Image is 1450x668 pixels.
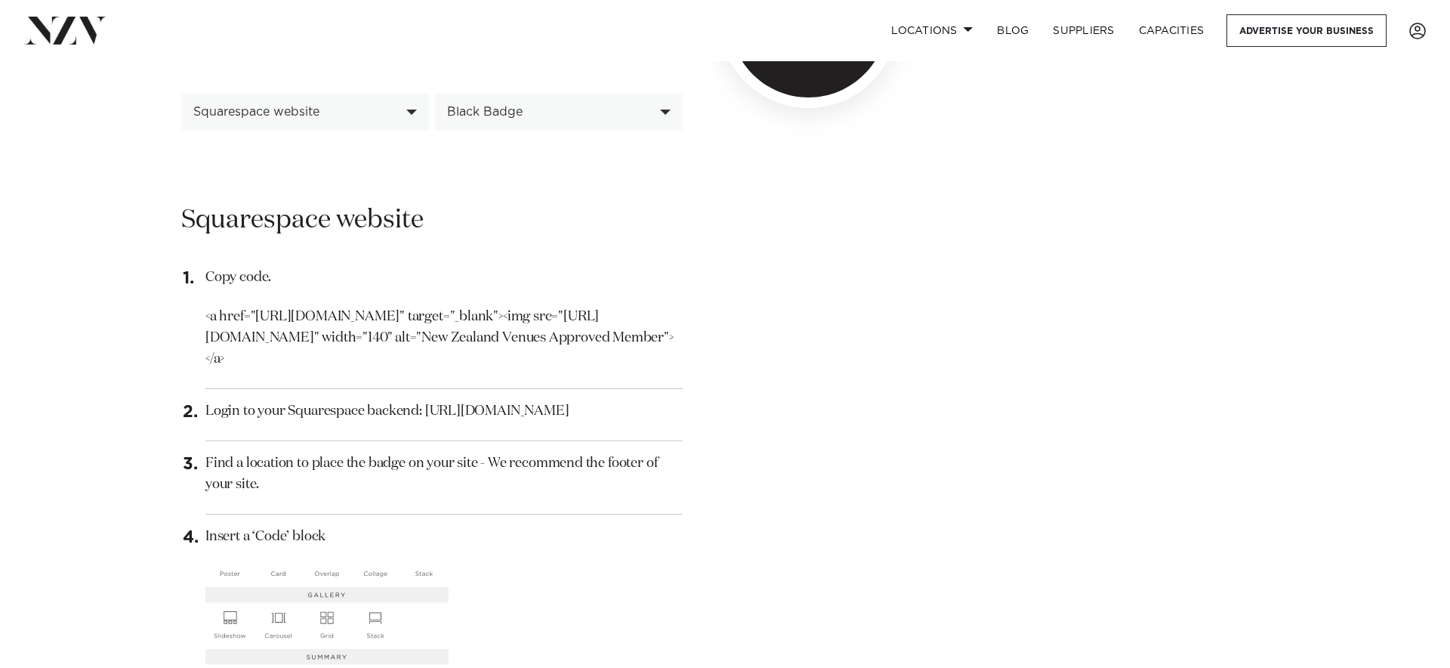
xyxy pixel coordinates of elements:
h2: Squarespace website [181,203,683,237]
a: Advertise your business [1226,14,1387,47]
p: <a href="[URL][DOMAIN_NAME]" target="_blank"><img src="[URL][DOMAIN_NAME]" width="140" alt="New Z... [205,307,683,370]
a: Capacities [1127,14,1217,47]
a: BLOG [985,14,1041,47]
div: Black Badge [447,105,654,119]
p: Find a location to place the badge on your site - We recommend the footer of your site. [205,453,683,496]
img: nzv-logo.png [24,17,106,44]
p: Insert a ‘Code’ block [205,527,683,548]
a: Locations [879,14,985,47]
p: Copy code. [205,268,683,289]
a: SUPPLIERS [1041,14,1126,47]
div: Squarespace website [193,105,400,119]
p: Login to your Squarespace backend: [URL][DOMAIN_NAME] [205,401,683,422]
